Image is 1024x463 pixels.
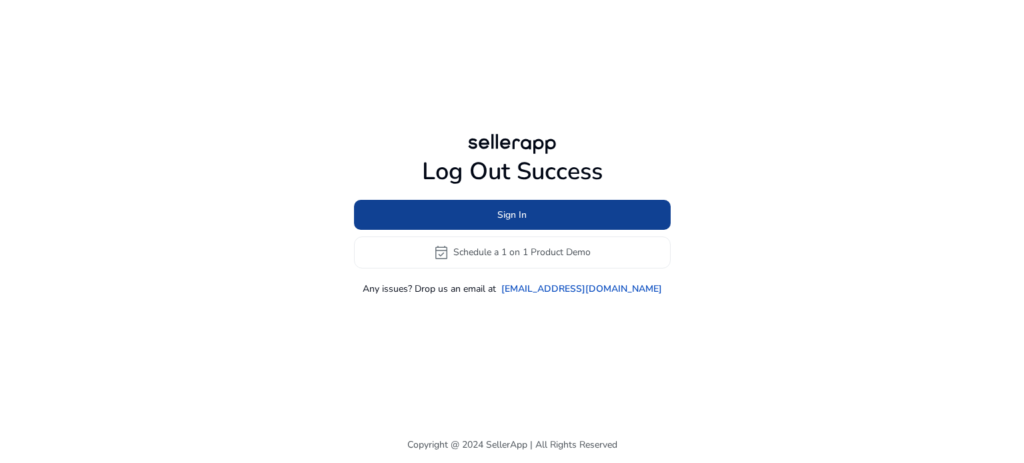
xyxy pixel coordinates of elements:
span: event_available [433,244,449,260]
h1: Log Out Success [354,157,671,186]
span: Sign In [497,208,527,222]
a: [EMAIL_ADDRESS][DOMAIN_NAME] [501,282,662,296]
button: Sign In [354,200,671,230]
p: Any issues? Drop us an email at [363,282,496,296]
button: event_availableSchedule a 1 on 1 Product Demo [354,236,671,268]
